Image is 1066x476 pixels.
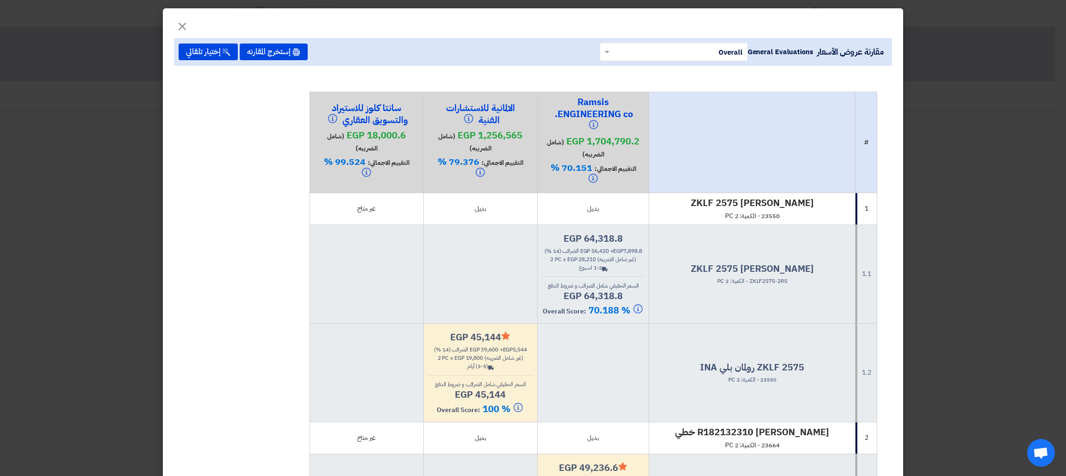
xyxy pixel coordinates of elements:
div: بديل [541,433,645,443]
span: egp [470,345,480,354]
span: 70.151 % [551,161,592,175]
h4: R182132310 [PERSON_NAME] خطي [653,426,851,438]
div: 56,420 + 7,898.8 الضرائب (14 %) [541,247,645,255]
th: # [855,92,877,193]
span: egp [580,247,590,255]
span: (شامل الضريبه) [438,132,491,153]
span: 23550 - الكمية: 2 PC [725,211,780,221]
h4: egp 64,318.8 [541,232,645,244]
span: 79.376 % [438,155,479,169]
td: 1.1 [855,225,877,323]
button: Close [169,15,195,33]
div: بديل [541,204,645,213]
div: 1-2 اسبوع [541,263,645,272]
a: Open chat [1027,439,1055,467]
span: PC x [442,354,453,362]
span: التقييم الاجمالي: [482,158,523,168]
h4: egp 45,144 [428,331,533,343]
span: 2 [438,354,441,362]
button: إختيار تلقائي [179,44,238,60]
span: egp 28,210 [567,255,596,263]
span: 2 [550,255,553,263]
h4: egp 45,144 [428,388,533,401]
div: (3-5) أيام [428,362,533,370]
span: General Evaluations [748,47,813,57]
h4: ZKLF 2575 رولمان بلي INA [653,361,851,373]
h4: ZKLF 2575 [PERSON_NAME] [653,263,851,275]
span: (غير شامل الضريبه) [597,255,636,263]
span: 100 % [483,402,524,416]
span: Overall Score: [543,307,586,316]
span: (شامل الضريبه) [547,138,604,159]
span: 23550 - الكمية: 2 PC [728,376,776,384]
span: السعر الحقيقي شامل الضرائب و ضروط الدفع [548,282,639,290]
div: 39,600 + 5,544 الضرائب (14 %) [428,345,533,354]
span: التقييم الاجمالي: [368,158,409,168]
span: 99.524 % [324,155,366,169]
div: غير متاح [314,433,420,443]
span: ZKLF2575-2RS - الكمية: 2 PC [717,277,787,285]
div: بديل [428,204,533,213]
span: egp [503,345,513,354]
h4: Ramsis ENGINEERING co. [547,96,639,133]
td: 1.2 [855,323,877,422]
span: × [177,12,188,40]
span: PC x [555,255,566,263]
h4: egp 64,318.8 [541,290,645,302]
span: egp 18,000.6 [347,128,406,142]
span: 23664 - الكمية: 2 PC [725,440,780,450]
span: egp 1,704,790.2 [566,134,639,148]
span: Overall Score: [437,405,480,415]
td: 1 [855,193,877,225]
button: إستخرج المقارنه [240,44,308,60]
h4: ZKLF 2575 [PERSON_NAME] [653,197,851,209]
h4: الالمانية للاستشارات الفنية [434,102,527,127]
span: (شامل الضريبه) [327,132,378,153]
span: مقارنة عروض الأسعار [817,45,884,58]
span: egp 1,256,565 [458,128,522,142]
span: egp [613,247,623,255]
td: 2 [855,422,877,454]
div: غير متاح [314,204,420,213]
span: (غير شامل الضريبه) [484,354,523,362]
span: 70.188 % [589,303,644,317]
div: بديل [428,433,533,443]
span: السعر الحقيقي شامل الضرائب و ضروط الدفع [435,380,526,388]
span: التقييم الاجمالي: [595,164,636,174]
span: egp 19,800 [454,354,483,362]
h4: سانتا كلوز للاستيراد والتسويق العقاري [320,102,413,127]
h4: egp 49,236.6 [541,462,645,474]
